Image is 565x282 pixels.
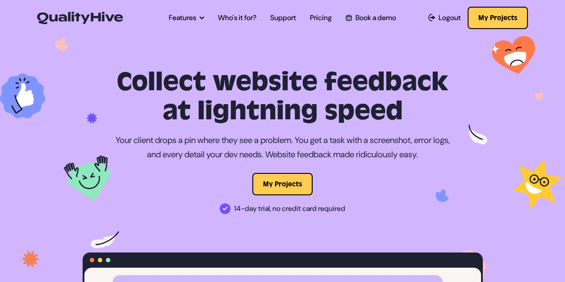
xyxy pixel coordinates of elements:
[169,13,204,23] a: Features
[234,202,345,216] span: 14-day trial, no credit card required
[83,68,483,126] h1: Collect website feedback at lightning speed
[346,15,352,21] img: Book a QualityHive Demo
[252,173,313,195] button: My Projects
[310,13,332,23] a: Pricing
[220,203,230,214] img: 14-day trial, no credit card required
[270,13,296,23] a: Support
[115,133,450,162] p: Your client drops a pin where they see a problem. You get a task with a screenshot, error logs, a...
[37,12,123,24] img: QualityHive - Bug Tracking Tool
[218,13,256,23] a: Who's it for?
[428,13,461,23] a: Logout
[439,13,461,23] span: Logout
[468,7,528,29] button: My Projects
[346,13,396,23] a: Book a demo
